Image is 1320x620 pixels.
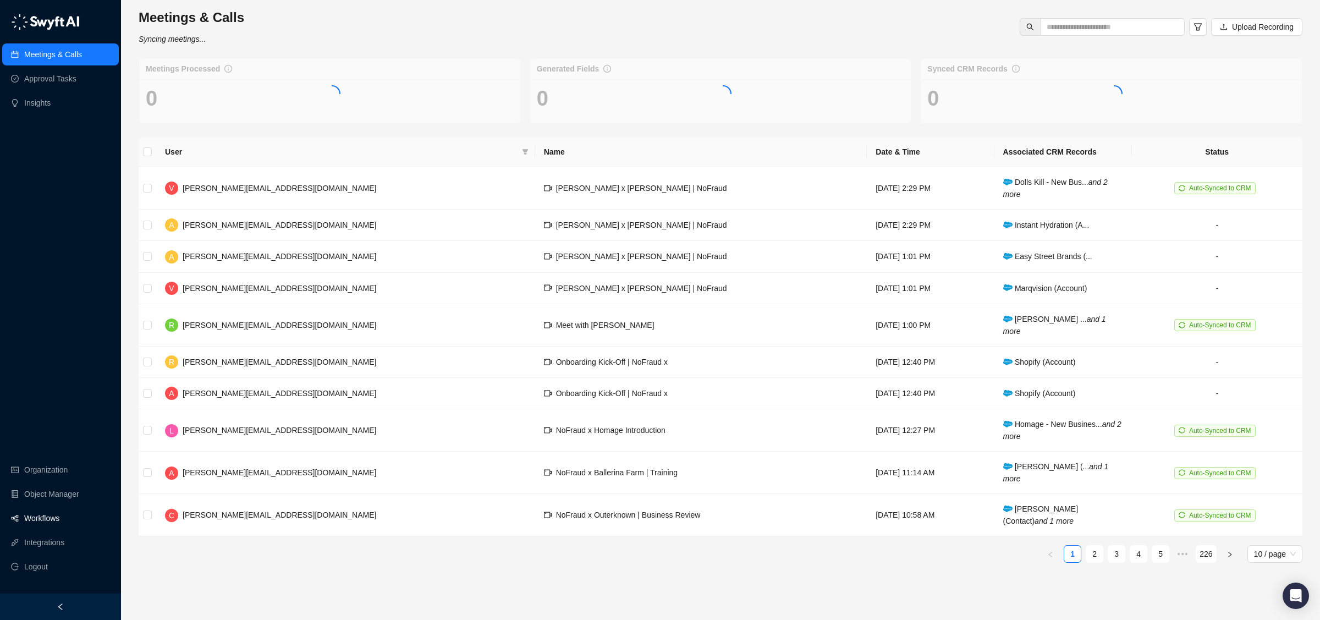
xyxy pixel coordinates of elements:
span: NoFraud x Outerknown | Business Review [556,511,701,519]
span: loading [321,82,344,105]
span: left [57,603,64,611]
span: [PERSON_NAME] (Contact) [1003,504,1079,525]
span: Shopify (Account) [1003,389,1076,398]
span: [PERSON_NAME][EMAIL_ADDRESS][DOMAIN_NAME] [183,358,376,366]
td: - [1132,241,1302,272]
a: Insights [24,92,51,114]
i: and 1 more [1035,517,1074,525]
span: Dolls Kill - New Bus... [1003,178,1108,199]
span: User [165,146,518,158]
span: video-camera [544,469,552,476]
td: [DATE] 1:01 PM [867,241,994,272]
span: V [169,282,174,294]
span: [PERSON_NAME][EMAIL_ADDRESS][DOMAIN_NAME] [183,221,376,229]
span: search [1026,23,1034,31]
td: - [1132,210,1302,241]
a: Meetings & Calls [24,43,82,65]
span: Homage - New Busines... [1003,420,1121,441]
h3: Meetings & Calls [139,9,244,26]
td: - [1132,378,1302,409]
td: [DATE] 12:40 PM [867,347,994,378]
span: Easy Street Brands (... [1003,252,1092,261]
span: Auto-Synced to CRM [1189,469,1251,477]
span: video-camera [544,358,552,366]
span: video-camera [544,511,552,519]
span: Auto-Synced to CRM [1189,184,1251,192]
li: 226 [1196,545,1216,563]
li: 4 [1130,545,1147,563]
img: logo-05li4sbe.png [11,14,80,30]
span: Onboarding Kick-Off | NoFraud x [556,358,668,366]
span: NoFraud x Ballerina Farm | Training [556,468,678,477]
span: sync [1179,512,1185,518]
span: video-camera [544,389,552,397]
span: video-camera [544,253,552,260]
span: [PERSON_NAME] (... [1003,462,1109,483]
a: 4 [1130,546,1147,562]
a: Object Manager [24,483,79,505]
span: loading [1102,82,1125,105]
span: A [169,467,174,479]
i: and 1 more [1003,315,1106,336]
span: R [169,319,174,331]
span: Meet with [PERSON_NAME] [556,321,654,330]
span: R [169,356,174,368]
a: Workflows [24,507,59,529]
i: Syncing meetings... [139,35,206,43]
i: and 2 more [1003,420,1121,441]
a: 226 [1196,546,1215,562]
a: 1 [1064,546,1081,562]
a: Organization [24,459,68,481]
span: left [1047,551,1054,558]
th: Name [535,137,867,167]
i: and 2 more [1003,178,1108,199]
span: [PERSON_NAME] ... [1003,315,1106,336]
a: 3 [1108,546,1125,562]
button: left [1042,545,1059,563]
span: Instant Hydration (A... [1003,221,1090,229]
span: [PERSON_NAME] x [PERSON_NAME] | NoFraud [556,284,727,293]
li: Previous Page [1042,545,1059,563]
span: video-camera [544,321,552,329]
td: [DATE] 12:40 PM [867,378,994,409]
span: V [169,182,174,194]
span: [PERSON_NAME][EMAIL_ADDRESS][DOMAIN_NAME] [183,468,376,477]
th: Associated CRM Records [994,137,1132,167]
span: [PERSON_NAME][EMAIL_ADDRESS][DOMAIN_NAME] [183,321,376,330]
span: right [1226,551,1233,558]
span: A [169,387,174,399]
span: Upload Recording [1232,21,1294,33]
a: 5 [1152,546,1169,562]
span: [PERSON_NAME] x [PERSON_NAME] | NoFraud [556,221,727,229]
td: [DATE] 1:01 PM [867,273,994,304]
span: [PERSON_NAME][EMAIL_ADDRESS][DOMAIN_NAME] [183,426,376,435]
td: [DATE] 2:29 PM [867,210,994,241]
span: 10 / page [1254,546,1296,562]
span: sync [1179,427,1185,434]
td: [DATE] 12:27 PM [867,409,994,452]
td: [DATE] 1:00 PM [867,304,994,347]
span: filter [1193,23,1202,31]
span: Auto-Synced to CRM [1189,321,1251,329]
span: C [169,509,174,522]
span: L [169,425,174,437]
span: Marqvision (Account) [1003,284,1087,293]
span: upload [1220,23,1228,31]
span: Auto-Synced to CRM [1189,512,1251,519]
span: Onboarding Kick-Off | NoFraud x [556,389,668,398]
button: Upload Recording [1211,18,1302,36]
span: [PERSON_NAME][EMAIL_ADDRESS][DOMAIN_NAME] [183,511,376,519]
td: - [1132,273,1302,304]
span: sync [1179,469,1185,476]
div: Page Size [1247,545,1302,563]
td: [DATE] 2:29 PM [867,167,994,210]
span: Shopify (Account) [1003,358,1076,366]
li: 3 [1108,545,1125,563]
span: sync [1179,322,1185,328]
button: right [1221,545,1239,563]
td: - [1132,347,1302,378]
span: [PERSON_NAME] x [PERSON_NAME] | NoFraud [556,252,727,261]
span: [PERSON_NAME][EMAIL_ADDRESS][DOMAIN_NAME] [183,252,376,261]
span: [PERSON_NAME] x [PERSON_NAME] | NoFraud [556,184,727,193]
td: [DATE] 11:14 AM [867,452,994,494]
